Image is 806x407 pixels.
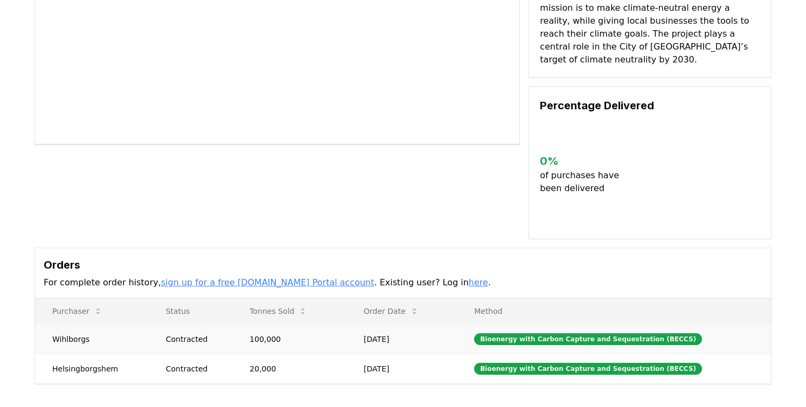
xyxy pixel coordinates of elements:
[346,354,457,383] td: [DATE]
[540,169,628,195] p: of purchases have been delivered
[540,153,628,169] h3: 0 %
[157,306,224,317] p: Status
[44,276,762,289] p: For complete order history, . Existing user? Log in .
[474,333,702,345] div: Bioenergy with Carbon Capture and Sequestration (BECCS)
[346,324,457,354] td: [DATE]
[540,97,760,114] h3: Percentage Delivered
[35,354,149,383] td: Helsingborgshem
[465,306,762,317] p: Method
[166,363,224,374] div: Contracted
[232,324,346,354] td: 100,000
[232,354,346,383] td: 20,000
[166,334,224,345] div: Contracted
[35,324,149,354] td: Wihlborgs
[469,277,488,287] a: here
[241,300,316,322] button: Tonnes Sold
[474,363,702,375] div: Bioenergy with Carbon Capture and Sequestration (BECCS)
[161,277,374,287] a: sign up for a free [DOMAIN_NAME] Portal account
[44,257,762,273] h3: Orders
[355,300,427,322] button: Order Date
[44,300,111,322] button: Purchaser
